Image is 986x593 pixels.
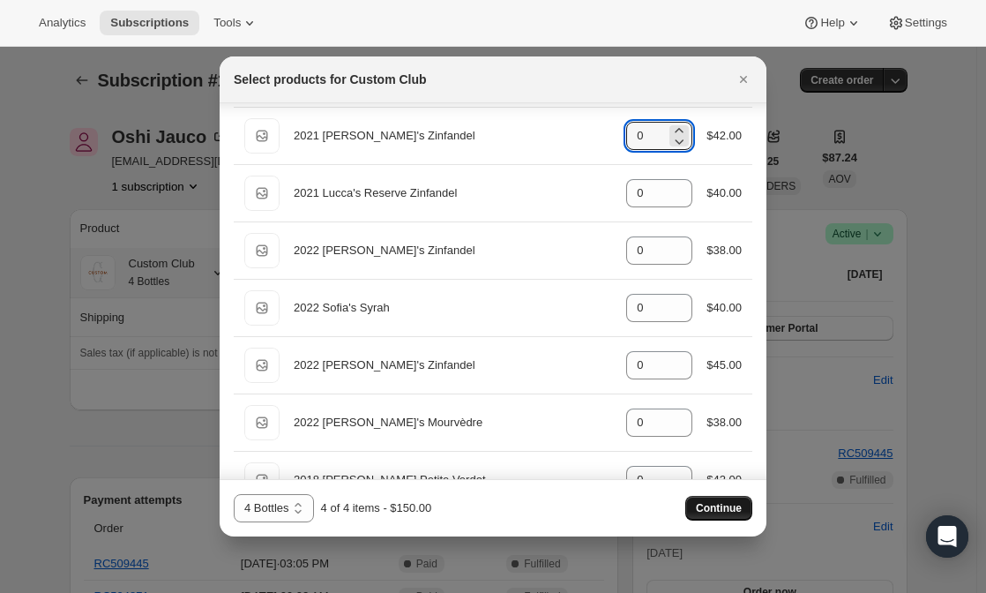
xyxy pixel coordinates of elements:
div: $42.00 [706,471,742,489]
button: Tools [203,11,269,35]
button: Continue [685,496,752,521]
div: $38.00 [706,414,742,432]
div: Open Intercom Messenger [926,515,968,558]
button: Analytics [28,11,96,35]
div: $40.00 [706,299,742,317]
button: Settings [877,11,958,35]
span: Continue [696,501,742,515]
h2: Select products for Custom Club [234,71,427,88]
div: 4 of 4 items - $150.00 [321,499,432,517]
div: $42.00 [706,127,742,145]
span: Analytics [39,16,86,30]
span: Settings [905,16,947,30]
div: 2022 [PERSON_NAME]'s Zinfandel [294,357,612,374]
div: $45.00 [706,357,742,374]
div: 2022 [PERSON_NAME]'s Mourvèdre [294,414,612,432]
div: $40.00 [706,184,742,202]
div: 2018 [PERSON_NAME] Petite Verdot [294,471,612,489]
button: Subscriptions [100,11,199,35]
span: Tools [213,16,241,30]
div: 2021 [PERSON_NAME]'s Zinfandel [294,127,612,145]
div: 2021 Lucca's Reserve Zinfandel [294,184,612,202]
div: 2022 Sofia's Syrah [294,299,612,317]
div: 2022 [PERSON_NAME]'s Zinfandel [294,242,612,259]
div: $38.00 [706,242,742,259]
span: Subscriptions [110,16,189,30]
button: Help [792,11,872,35]
button: Close [731,67,756,92]
span: Help [820,16,844,30]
